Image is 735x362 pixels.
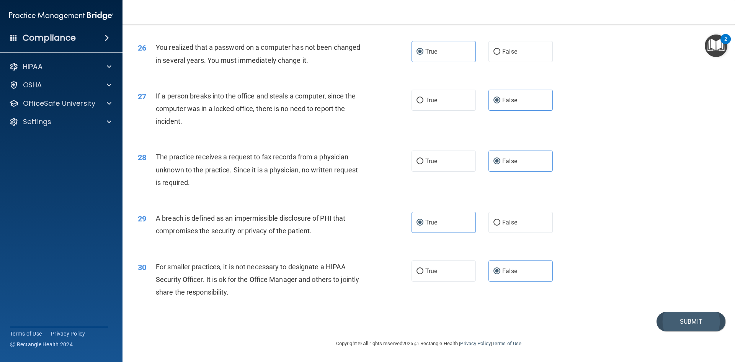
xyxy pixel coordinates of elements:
[156,263,359,296] span: For smaller practices, it is not necessary to designate a HIPAA Security Officer. It is ok for th...
[502,267,517,275] span: False
[138,263,146,272] span: 30
[724,39,727,49] div: 2
[425,97,437,104] span: True
[9,8,113,23] img: PMB logo
[9,117,111,126] a: Settings
[138,92,146,101] span: 27
[416,159,423,164] input: True
[51,330,85,337] a: Privacy Policy
[493,220,500,226] input: False
[460,341,490,346] a: Privacy Policy
[156,43,360,64] span: You realized that a password on a computer has not been changed in several years. You must immedi...
[425,48,437,55] span: True
[657,312,725,331] button: Submit
[9,99,111,108] a: OfficeSafe University
[493,49,500,55] input: False
[23,62,42,71] p: HIPAA
[502,48,517,55] span: False
[493,159,500,164] input: False
[502,157,517,165] span: False
[425,219,437,226] span: True
[705,34,727,57] button: Open Resource Center, 2 new notifications
[416,98,423,103] input: True
[23,117,51,126] p: Settings
[493,269,500,274] input: False
[156,214,345,235] span: A breach is defined as an impermissible disclosure of PHI that compromises the security or privac...
[138,43,146,52] span: 26
[425,157,437,165] span: True
[502,219,517,226] span: False
[23,33,76,43] h4: Compliance
[416,220,423,226] input: True
[156,153,358,186] span: The practice receives a request to fax records from a physician unknown to the practice. Since it...
[156,92,356,125] span: If a person breaks into the office and steals a computer, since the computer was in a locked offi...
[23,80,42,90] p: OSHA
[425,267,437,275] span: True
[10,330,42,337] a: Terms of Use
[23,99,95,108] p: OfficeSafe University
[492,341,521,346] a: Terms of Use
[138,153,146,162] span: 28
[138,214,146,223] span: 29
[502,97,517,104] span: False
[289,331,568,356] div: Copyright © All rights reserved 2025 @ Rectangle Health | |
[9,80,111,90] a: OSHA
[416,269,423,274] input: True
[493,98,500,103] input: False
[10,341,73,348] span: Ⓒ Rectangle Health 2024
[9,62,111,71] a: HIPAA
[416,49,423,55] input: True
